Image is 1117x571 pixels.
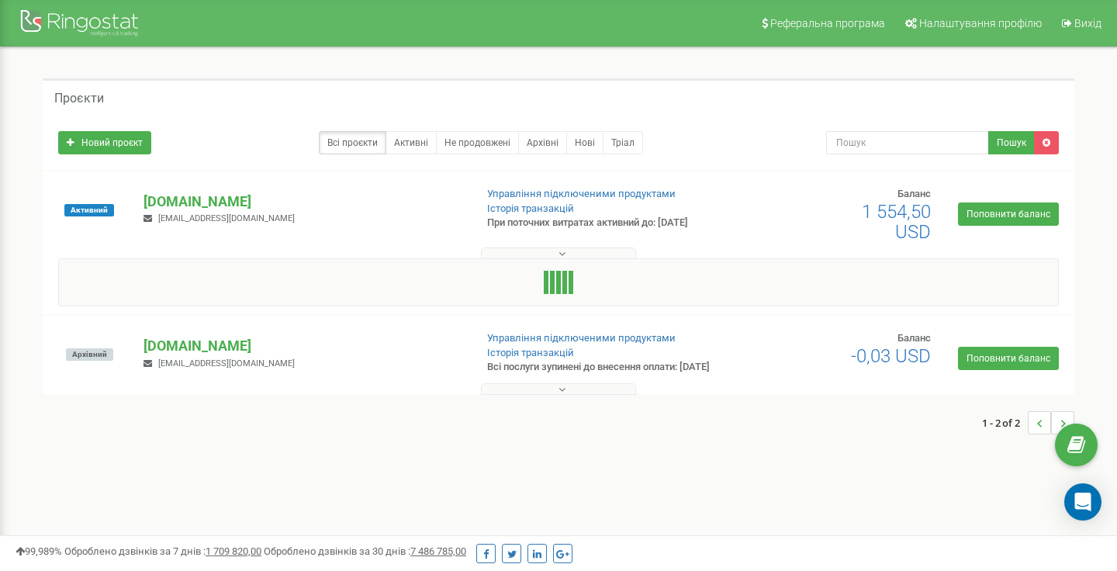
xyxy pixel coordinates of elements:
[386,131,437,154] a: Активні
[58,131,151,154] a: Новий проєкт
[770,17,885,29] span: Реферальна програма
[982,396,1074,450] nav: ...
[158,358,295,369] span: [EMAIL_ADDRESS][DOMAIN_NAME]
[487,360,720,375] p: Всі послуги зупинені до внесення оплати: [DATE]
[264,545,466,557] span: Оброблено дзвінків за 30 днів :
[64,545,261,557] span: Оброблено дзвінків за 7 днів :
[158,213,295,223] span: [EMAIL_ADDRESS][DOMAIN_NAME]
[487,332,676,344] a: Управління підключеними продуктами
[958,347,1059,370] a: Поповнити баланс
[487,347,574,358] a: Історія транзакцій
[54,92,104,106] h5: Проєкти
[319,131,386,154] a: Всі проєкти
[919,17,1042,29] span: Налаштування профілю
[206,545,261,557] u: 1 709 820,00
[897,188,931,199] span: Баланс
[566,131,603,154] a: Нові
[16,545,62,557] span: 99,989%
[982,411,1028,434] span: 1 - 2 of 2
[958,202,1059,226] a: Поповнити баланс
[144,192,462,212] p: [DOMAIN_NAME]
[64,204,114,216] span: Активний
[487,216,720,230] p: При поточних витратах активний до: [DATE]
[410,545,466,557] u: 7 486 785,00
[988,131,1035,154] button: Пошук
[1064,483,1101,521] div: Open Intercom Messenger
[487,202,574,214] a: Історія транзакцій
[518,131,567,154] a: Архівні
[66,348,113,361] span: Архівний
[862,201,931,243] span: 1 554,50 USD
[603,131,643,154] a: Тріал
[1074,17,1101,29] span: Вихід
[851,345,931,367] span: -0,03 USD
[144,336,462,356] p: [DOMAIN_NAME]
[897,332,931,344] span: Баланс
[436,131,519,154] a: Не продовжені
[487,188,676,199] a: Управління підключеними продуктами
[826,131,989,154] input: Пошук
